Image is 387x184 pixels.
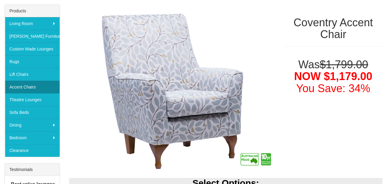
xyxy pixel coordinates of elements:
[5,163,60,176] div: Testimonials
[5,43,60,55] a: Custom Made Lounges
[5,30,60,43] a: [PERSON_NAME] Furniture
[5,131,60,144] a: Bedroom
[5,81,60,93] a: Accent Chairs
[5,119,60,131] a: Dining
[5,55,60,68] a: Rugs
[296,82,370,95] font: You Save: 34%
[5,93,60,106] a: Theatre Lounges
[5,68,60,81] a: Lift Chairs
[5,5,60,17] div: Products
[284,59,382,95] h1: Was
[320,58,368,71] del: $1,799.00
[5,17,60,30] a: Living Room
[5,106,60,119] a: Sofa Beds
[294,70,372,82] span: NOW $1,179.00
[5,144,60,157] a: Clearance
[284,17,382,40] h1: Coventry Accent Chair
